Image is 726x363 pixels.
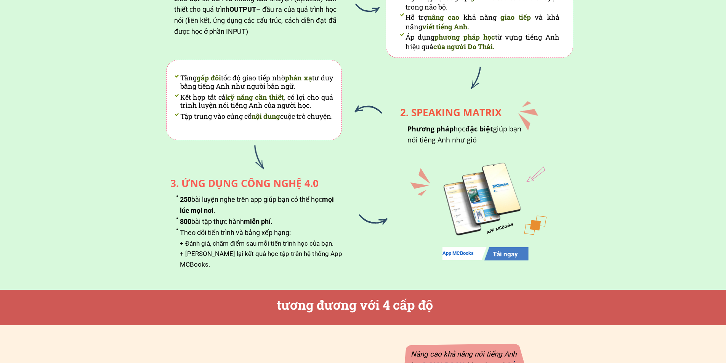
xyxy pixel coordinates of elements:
li: bài tập thực hành . [176,216,342,227]
span: 800 [180,217,191,225]
span: của người Do Thái. [433,42,495,51]
li: Tập trung vào củng cố cuộc trò chuyện. [175,112,333,121]
span: và [535,13,543,22]
h3: App MCBooks [442,249,497,257]
div: học giúp bạn nói tiếng Anh như gió [407,123,521,146]
div: 3. ỨNG DỤNG CÔNG NGHỆ 4.0 [154,178,319,189]
span: miễn phí [244,217,271,225]
span: Hỗ trợ [405,13,428,22]
span: phản xạ [285,73,312,82]
span: Phương pháp [407,124,454,133]
span: kỹ năng cần thiết [226,93,284,102]
span: nâng cao [428,13,459,22]
span: khả năng [463,13,497,22]
li: bài luyện nghe trên app giúp bạn có thể học . [176,194,342,216]
span: mọi lúc mọi nơi [180,195,334,214]
li: Kết hợp tất cả , có lợi cho quá trình luyện nói tiếng Anh của người học. [175,93,333,112]
span: gấp đôi [197,73,221,82]
div: 2. SPEAKING MATRIX [394,107,502,118]
b: tương đương với 4 cấp độ [277,294,433,315]
span: phương pháp học [434,32,495,42]
span: từ vựng tiếng Anh hiệu quả [405,32,559,51]
span: giao tiếp [500,13,530,22]
span: khả năng [405,13,559,31]
span: OUTPUT [229,5,256,13]
span: nội dung [252,112,280,121]
li: Tăng tốc độ giao tiếp nhờ tư duy bằng tiếng Anh như người bản ngữ. [175,74,333,93]
h3: Tải ngay [492,249,548,259]
div: + Đánh giá, chấm điểm sau mỗi tiến trình học của bạn. + [PERSON_NAME] lại kết quả học tập trên hệ... [180,238,359,280]
span: 250 [180,195,191,203]
li: Theo dõi tiến trình và bảng xếp hạng: [176,227,342,238]
span: viết tiếng Anh. [422,22,469,31]
span: Áp dụng [405,32,435,42]
span: đặc biệt [465,124,493,133]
